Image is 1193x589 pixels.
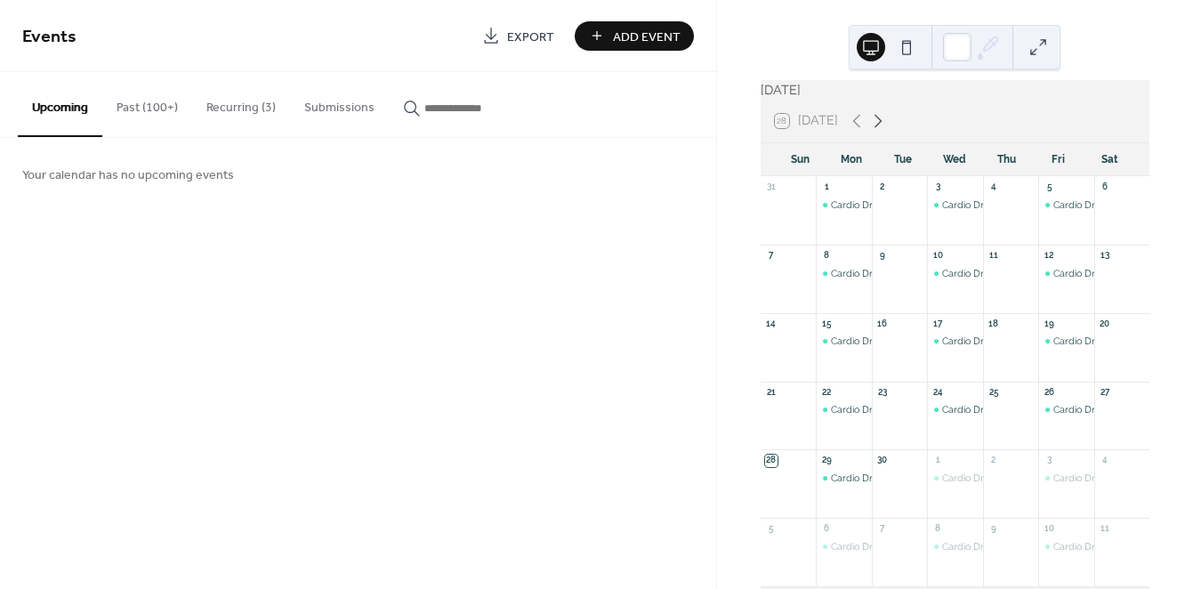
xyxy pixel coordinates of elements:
[831,198,1044,212] div: Cardio Drumming with [PERSON_NAME] and Bri
[831,540,1044,553] div: Cardio Drumming with [PERSON_NAME] and Bri
[831,335,1044,348] div: Cardio Drumming with [PERSON_NAME] and Bri
[820,455,833,467] div: 29
[1038,198,1093,212] div: Cardio Drumming with Mel and Bri
[820,249,833,262] div: 8
[765,182,778,194] div: 31
[931,182,944,194] div: 3
[1043,455,1055,467] div: 3
[942,472,1156,485] div: Cardio Drumming with [PERSON_NAME] and Bri
[761,80,1149,100] div: [DATE]
[931,318,944,330] div: 17
[1099,455,1111,467] div: 4
[876,249,889,262] div: 9
[1043,386,1055,399] div: 26
[1038,267,1093,280] div: Cardio Drumming with Mel and Bri
[987,386,1000,399] div: 25
[876,182,889,194] div: 2
[765,386,778,399] div: 21
[816,540,871,553] div: Cardio Drumming with Mel and Bri
[831,267,1044,280] div: Cardio Drumming with [PERSON_NAME] and Bri
[820,523,833,536] div: 6
[826,143,878,177] div: Mon
[1038,335,1093,348] div: Cardio Drumming with Mel and Bri
[820,386,833,399] div: 22
[820,318,833,330] div: 15
[927,198,982,212] div: Cardio Drumming with Mel and Bri
[1043,249,1055,262] div: 12
[1038,403,1093,416] div: Cardio Drumming with Mel and Bri
[1099,249,1111,262] div: 13
[102,72,192,135] button: Past (100+)
[1043,523,1055,536] div: 10
[816,403,871,416] div: Cardio Drumming with Mel and Bri
[987,523,1000,536] div: 9
[816,267,871,280] div: Cardio Drumming with Mel and Bri
[775,143,826,177] div: Sun
[980,143,1032,177] div: Thu
[1084,143,1135,177] div: Sat
[942,198,1156,212] div: Cardio Drumming with [PERSON_NAME] and Bri
[942,267,1156,280] div: Cardio Drumming with [PERSON_NAME] and Bri
[1043,182,1055,194] div: 5
[192,72,290,135] button: Recurring (3)
[831,472,1044,485] div: Cardio Drumming with [PERSON_NAME] and Bri
[927,472,982,485] div: Cardio Drumming with Mel and Bri
[1099,182,1111,194] div: 6
[507,28,554,46] span: Export
[1043,318,1055,330] div: 19
[765,249,778,262] div: 7
[469,21,568,51] a: Export
[942,540,1156,553] div: Cardio Drumming with [PERSON_NAME] and Bri
[765,455,778,467] div: 28
[929,143,980,177] div: Wed
[575,21,694,51] button: Add Event
[876,455,889,467] div: 30
[18,72,102,137] button: Upcoming
[931,249,944,262] div: 10
[987,249,1000,262] div: 11
[931,455,944,467] div: 1
[927,335,982,348] div: Cardio Drumming with Mel and Bri
[1032,143,1084,177] div: Fri
[765,318,778,330] div: 14
[877,143,929,177] div: Tue
[927,403,982,416] div: Cardio Drumming with Mel and Bri
[816,472,871,485] div: Cardio Drumming with Mel and Bri
[876,386,889,399] div: 23
[22,166,234,185] span: Your calendar has no upcoming events
[876,318,889,330] div: 16
[816,198,871,212] div: Cardio Drumming with Mel and Bri
[987,182,1000,194] div: 4
[1099,386,1111,399] div: 27
[942,403,1156,416] div: Cardio Drumming with [PERSON_NAME] and Bri
[22,20,77,54] span: Events
[987,455,1000,467] div: 2
[927,540,982,553] div: Cardio Drumming with Mel and Bri
[987,318,1000,330] div: 18
[931,386,944,399] div: 24
[876,523,889,536] div: 7
[1038,540,1093,553] div: Cardio Drumming with Mel and Bri
[831,403,1044,416] div: Cardio Drumming with [PERSON_NAME] and Bri
[290,72,389,135] button: Submissions
[820,182,833,194] div: 1
[1099,523,1111,536] div: 11
[1038,472,1093,485] div: Cardio Drumming with Mel and Bri
[613,28,681,46] span: Add Event
[927,267,982,280] div: Cardio Drumming with Mel and Bri
[1099,318,1111,330] div: 20
[931,523,944,536] div: 8
[765,523,778,536] div: 5
[816,335,871,348] div: Cardio Drumming with Mel and Bri
[942,335,1156,348] div: Cardio Drumming with [PERSON_NAME] and Bri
